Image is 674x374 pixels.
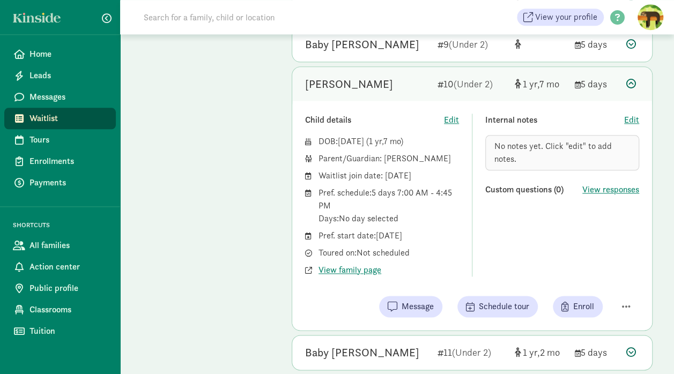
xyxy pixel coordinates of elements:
span: 2 [540,346,560,358]
span: (Under 2) [452,346,491,358]
span: Public profile [29,282,107,295]
div: Toured on: Not scheduled [319,246,459,259]
span: Tuition [29,325,107,338]
button: Enroll [553,296,603,317]
div: Waitlist join date: [DATE] [319,169,459,182]
input: Search for a family, child or location [137,6,438,28]
span: 1 [523,346,540,358]
a: Tuition [4,320,116,342]
span: 7 [539,78,559,90]
span: 1 [369,136,383,147]
div: Pref. start date: [DATE] [319,229,459,242]
span: [DATE] [338,136,364,147]
div: Internal notes [485,114,624,126]
span: Enrollments [29,155,107,168]
div: Pref. schedule: 5 days 7:00 AM - 4:45 PM Days: No day selected [319,186,459,225]
div: 5 days [575,345,618,360]
button: View family page [319,264,381,276]
div: 5 days [575,77,618,91]
span: Home [29,48,107,61]
button: View responses [582,183,639,196]
button: Message [379,296,442,317]
button: Schedule tour [457,296,538,317]
a: Messages [4,86,116,108]
div: 9 [438,37,506,51]
span: Waitlist [29,112,107,125]
span: View your profile [535,11,597,24]
span: (Under 2) [449,38,488,50]
div: Child details [305,114,444,126]
span: Message [402,300,434,313]
span: No notes yet. Click "edit" to add notes. [494,140,612,164]
iframe: Chat Widget [620,323,674,374]
a: Waitlist [4,108,116,129]
span: 7 [383,136,401,147]
a: Enrollments [4,151,116,172]
a: Leads [4,65,116,86]
div: 5 days [575,37,618,51]
span: Messages [29,91,107,103]
a: Tours [4,129,116,151]
span: Enroll [573,300,594,313]
span: Tours [29,133,107,146]
div: Custom questions (0) [485,183,582,196]
div: [object Object] [515,345,566,360]
span: Schedule tour [479,300,529,313]
button: Edit [624,114,639,126]
div: Baby Beckmann [305,344,419,361]
span: Action center [29,260,107,273]
span: Leads [29,69,107,82]
span: Payments [29,176,107,189]
a: Action center [4,256,116,278]
button: Edit [444,114,459,126]
span: All families [29,239,107,252]
a: Classrooms [4,299,116,320]
div: Sterling Storey [305,76,393,93]
a: Payments [4,172,116,193]
div: 11 [438,345,506,360]
div: Baby Peaslee [305,36,419,53]
div: [object Object] [515,37,566,51]
div: [object Object] [515,77,566,91]
div: DOB: ( ) [319,135,459,148]
span: 1 [523,78,539,90]
a: Public profile [4,278,116,299]
span: (Under 2) [454,78,493,90]
span: Classrooms [29,303,107,316]
a: Home [4,43,116,65]
a: View your profile [517,9,604,26]
a: All families [4,235,116,256]
div: Parent/Guardian: [PERSON_NAME] [319,152,459,165]
div: 10 [438,77,506,91]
